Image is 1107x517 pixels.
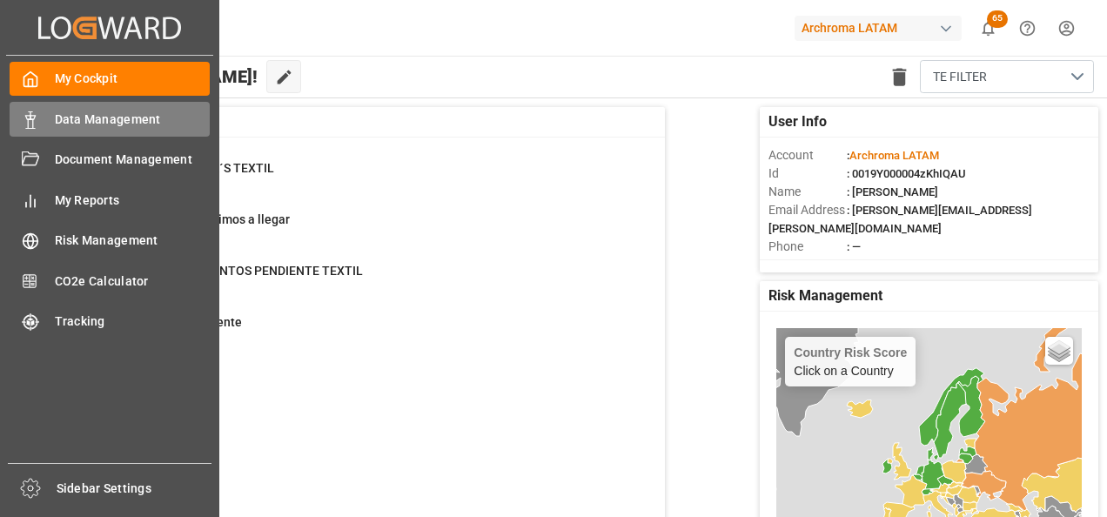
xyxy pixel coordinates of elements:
[920,60,1094,93] button: open menu
[847,258,890,272] span: : Shipper
[10,143,210,177] a: Document Management
[768,238,847,256] span: Phone
[794,346,907,378] div: Click on a Country
[795,16,962,41] div: Archroma LATAM
[969,9,1008,48] button: show 65 new notifications
[847,167,966,180] span: : 0019Y000004zKhIQAU
[88,313,643,350] a: 604Textil PO PendientePurchase Orders
[794,346,907,359] h4: Country Risk Score
[847,185,938,198] span: : [PERSON_NAME]
[768,204,1032,235] span: : [PERSON_NAME][EMAIL_ADDRESS][PERSON_NAME][DOMAIN_NAME]
[768,201,847,219] span: Email Address
[768,164,847,183] span: Id
[10,305,210,339] a: Tracking
[131,264,363,278] span: ENVIO DOCUMENTOS PENDIENTE TEXTIL
[88,159,643,196] a: 85CAMBIO DE ETA´S TEXTILContainer Schema
[55,312,211,331] span: Tracking
[55,111,211,129] span: Data Management
[768,146,847,164] span: Account
[10,102,210,136] a: Data Management
[1045,337,1073,365] a: Layers
[1008,9,1047,48] button: Help Center
[10,183,210,217] a: My Reports
[57,480,212,498] span: Sidebar Settings
[768,285,882,306] span: Risk Management
[10,224,210,258] a: Risk Management
[849,149,939,162] span: Archroma LATAM
[88,262,643,299] a: 20ENVIO DOCUMENTOS PENDIENTE TEXTILPurchase Orders
[847,149,939,162] span: :
[847,240,861,253] span: : —
[10,264,210,298] a: CO2e Calculator
[987,10,1008,28] span: 65
[768,111,827,132] span: User Info
[768,183,847,201] span: Name
[55,151,211,169] span: Document Management
[10,62,210,96] a: My Cockpit
[55,191,211,210] span: My Reports
[55,232,211,250] span: Risk Management
[55,70,211,88] span: My Cockpit
[55,272,211,291] span: CO2e Calculator
[88,211,643,247] a: 99En transito proximos a llegarContainer Schema
[933,68,987,86] span: TE FILTER
[768,256,847,274] span: Account Type
[795,11,969,44] button: Archroma LATAM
